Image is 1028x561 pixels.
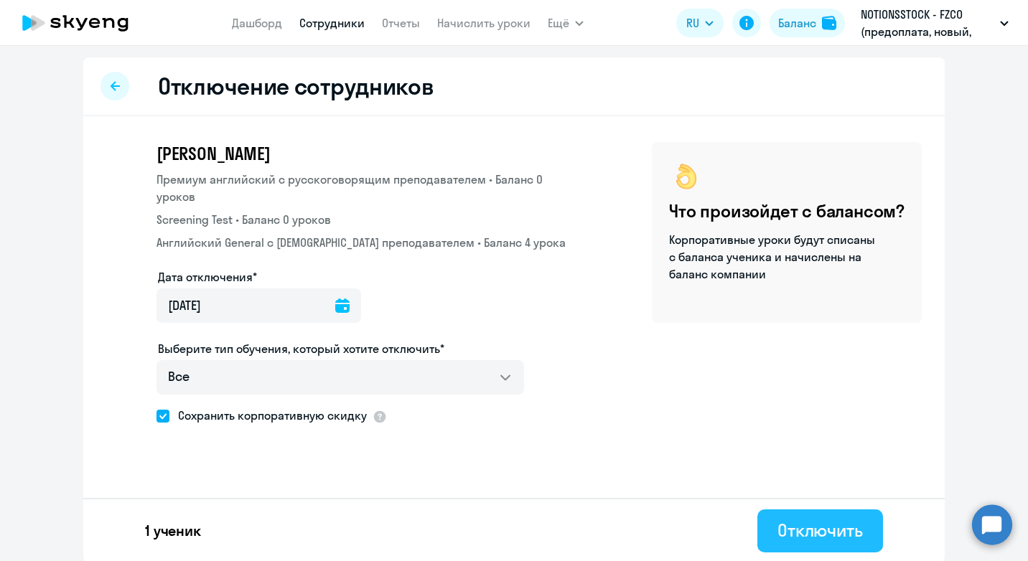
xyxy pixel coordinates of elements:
[686,14,699,32] span: RU
[548,9,584,37] button: Ещё
[156,288,361,323] input: дд.мм.гггг
[822,16,836,30] img: balance
[169,407,367,424] span: Сохранить корпоративную скидку
[777,519,863,542] div: Отключить
[156,211,579,228] p: Screening Test • Баланс 0 уроков
[158,72,434,100] h2: Отключение сотрудников
[299,16,365,30] a: Сотрудники
[669,159,704,194] img: ok
[156,234,579,251] p: Английский General с [DEMOGRAPHIC_DATA] преподавателем • Баланс 4 урока
[232,16,282,30] a: Дашборд
[770,9,845,37] button: Балансbalance
[854,6,1016,40] button: NOTIONSSTOCK - FZCO (предоплата, новый, 24г), Adnative LLC
[669,199,905,222] h4: Что произойдет с балансом?
[158,340,444,357] label: Выберите тип обучения, который хотите отключить*
[145,521,201,541] p: 1 ученик
[437,16,531,30] a: Начислить уроки
[757,509,883,552] button: Отключить
[156,171,579,205] p: Премиум английский с русскоговорящим преподавателем • Баланс 0 уроков
[158,268,257,286] label: Дата отключения*
[548,14,569,32] span: Ещё
[156,142,270,165] span: [PERSON_NAME]
[382,16,420,30] a: Отчеты
[861,6,994,40] p: NOTIONSSTOCK - FZCO (предоплата, новый, 24г), Adnative LLC
[778,14,816,32] div: Баланс
[676,9,724,37] button: RU
[669,231,877,283] p: Корпоративные уроки будут списаны с баланса ученика и начислены на баланс компании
